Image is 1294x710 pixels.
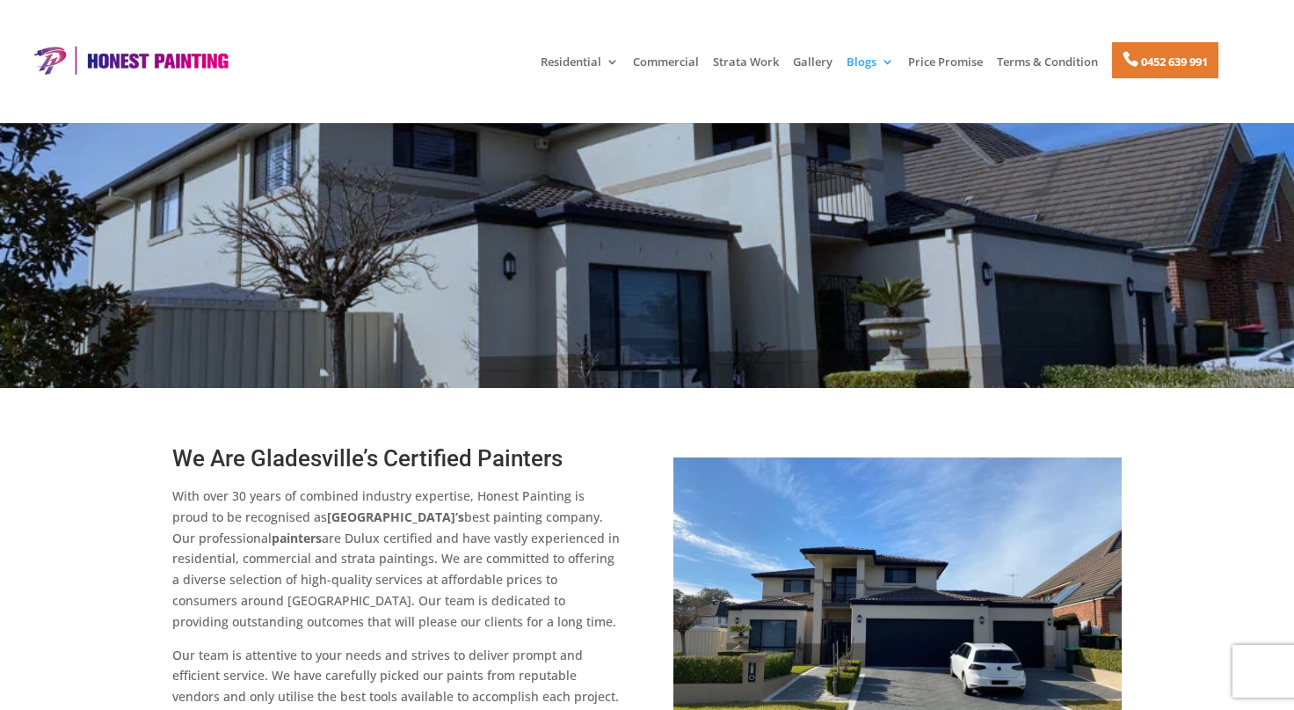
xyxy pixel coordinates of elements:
h2: We Are Gladesville’s Certified Painters [172,445,621,481]
strong: [GEOGRAPHIC_DATA]’s [327,509,464,525]
a: Gallery [793,55,832,85]
a: Residential [541,55,619,85]
a: Price Promise [908,55,983,85]
a: Blogs [847,55,894,85]
a: 0452 639 991 [1112,42,1218,78]
img: Honest Painting [26,45,234,76]
a: Commercial [633,55,699,85]
strong: painters [272,530,322,546]
a: Strata Work [713,55,779,85]
a: Terms & Condition [997,55,1098,85]
p: With over 30 years of combined industry expertise, Honest Painting is proud to be recognised as b... [172,486,621,645]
